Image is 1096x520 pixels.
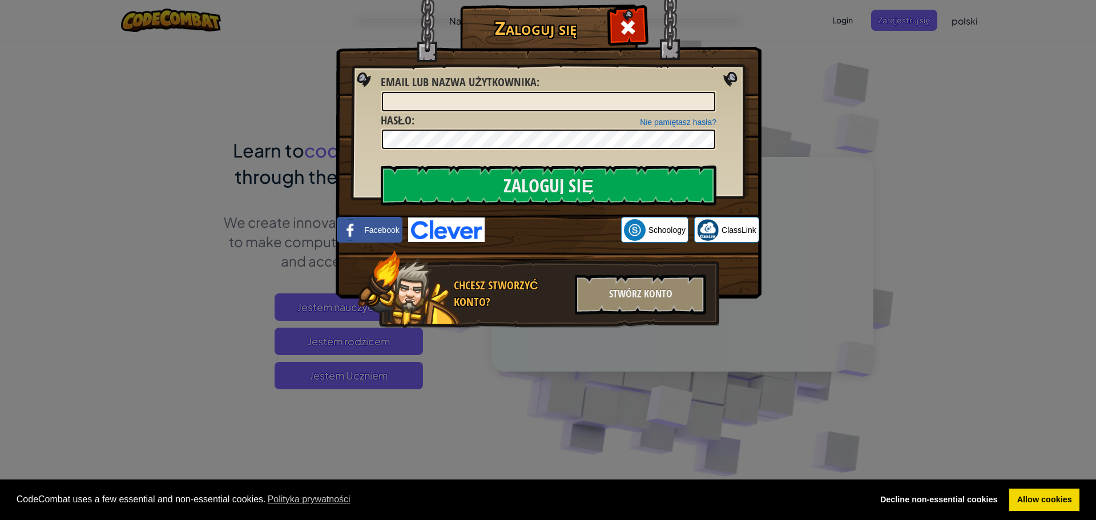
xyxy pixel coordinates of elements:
div: Chcesz stworzyć konto? [454,277,568,310]
span: Facebook [364,224,399,236]
img: classlink-logo-small.png [697,219,719,241]
label: : [381,112,414,129]
input: Zaloguj się [381,166,716,205]
img: clever-logo-blue.png [408,217,485,242]
img: schoology.png [624,219,646,241]
img: facebook_small.png [340,219,361,241]
a: allow cookies [1009,489,1079,511]
span: Schoology [648,224,686,236]
a: learn more about cookies [266,491,352,508]
span: ClassLink [722,224,756,236]
iframe: Przycisk Zaloguj się przez Google [485,217,621,243]
h1: Zaloguj się [463,18,609,38]
label: : [381,74,539,91]
span: Hasło [381,112,412,128]
a: deny cookies [872,489,1005,511]
a: Nie pamiętasz hasła? [640,118,716,127]
span: Email lub nazwa użytkownika [381,74,537,90]
div: Stwórz konto [575,275,706,315]
span: CodeCombat uses a few essential and non-essential cookies. [17,491,864,508]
